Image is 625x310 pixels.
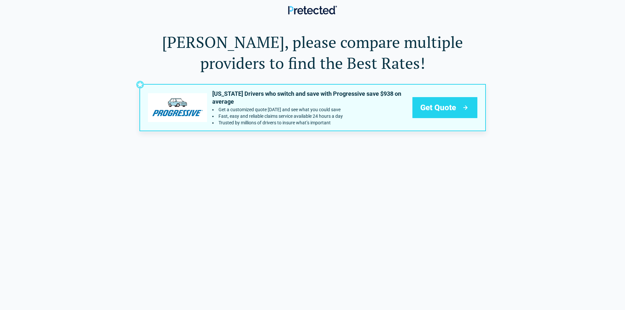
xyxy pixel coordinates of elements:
p: [US_STATE] Drivers who switch and save with Progressive save $938 on average [212,90,407,106]
li: Fast, easy and reliable claims service available 24 hours a day [212,114,407,119]
span: Get Quote [420,102,456,113]
a: progressive's logo[US_STATE] Drivers who switch and save with Progressive save $938 on averageGet... [139,84,486,131]
li: Get a customized quote today and see what you could save [212,107,407,112]
li: Trusted by millions of drivers to insure what’s important [212,120,407,125]
h1: [PERSON_NAME], please compare multiple providers to find the Best Rates! [139,31,486,73]
img: progressive's logo [148,93,207,122]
